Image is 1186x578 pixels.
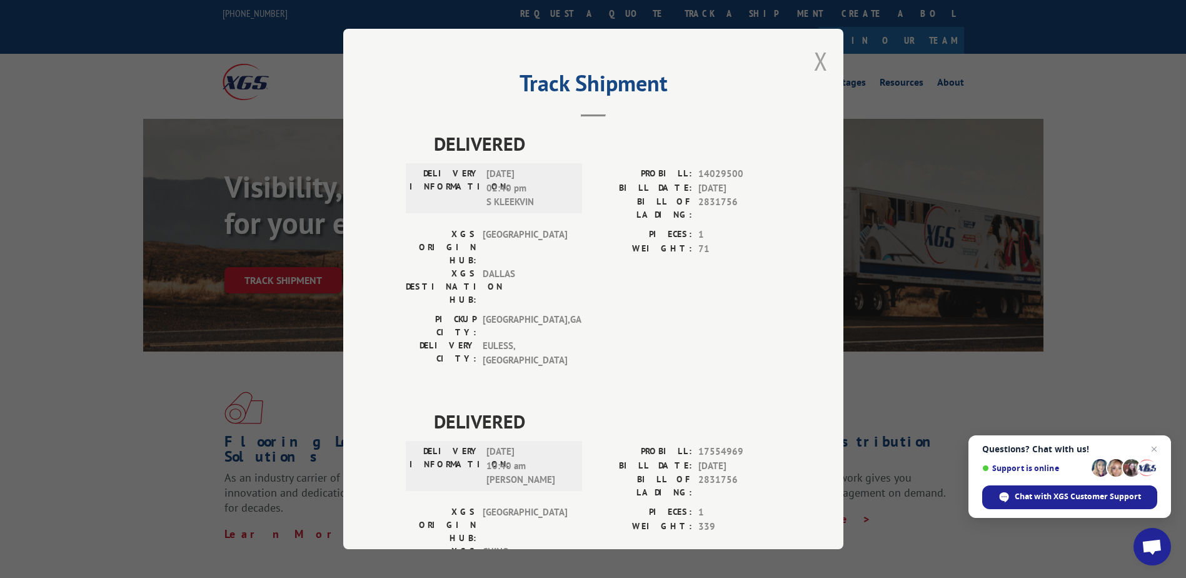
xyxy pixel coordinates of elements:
[434,407,781,435] span: DELIVERED
[483,313,567,339] span: [GEOGRAPHIC_DATA] , GA
[410,167,480,210] label: DELIVERY INFORMATION:
[1147,442,1162,457] span: Close chat
[593,459,692,474] label: BILL DATE:
[593,181,692,196] label: BILL DATE:
[698,445,781,459] span: 17554969
[593,473,692,499] label: BILL OF LADING:
[483,505,567,545] span: [GEOGRAPHIC_DATA]
[814,44,828,78] button: Close modal
[406,339,476,367] label: DELIVERY CITY:
[698,459,781,474] span: [DATE]
[410,445,480,487] label: DELIVERY INFORMATION:
[593,445,692,459] label: PROBILL:
[483,339,567,367] span: EULESS , [GEOGRAPHIC_DATA]
[698,505,781,520] span: 1
[593,195,692,221] label: BILL OF LADING:
[406,267,476,307] label: XGS DESTINATION HUB:
[698,473,781,499] span: 2831756
[593,242,692,256] label: WEIGHT:
[406,313,476,339] label: PICKUP CITY:
[982,444,1157,454] span: Questions? Chat with us!
[486,167,571,210] span: [DATE] 02:40 pm S KLEEKVIN
[434,129,781,158] span: DELIVERED
[698,228,781,242] span: 1
[698,242,781,256] span: 71
[698,520,781,534] span: 339
[698,195,781,221] span: 2831756
[486,445,571,487] span: [DATE] 10:40 am [PERSON_NAME]
[593,167,692,181] label: PROBILL:
[698,181,781,196] span: [DATE]
[1133,528,1171,565] div: Open chat
[406,228,476,267] label: XGS ORIGIN HUB:
[1015,491,1141,502] span: Chat with XGS Customer Support
[593,520,692,534] label: WEIGHT:
[698,167,781,181] span: 14029500
[593,505,692,520] label: PIECES:
[982,464,1087,473] span: Support is online
[483,267,567,307] span: DALLAS
[593,228,692,242] label: PIECES:
[483,228,567,267] span: [GEOGRAPHIC_DATA]
[982,485,1157,509] div: Chat with XGS Customer Support
[406,505,476,545] label: XGS ORIGIN HUB:
[406,74,781,98] h2: Track Shipment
